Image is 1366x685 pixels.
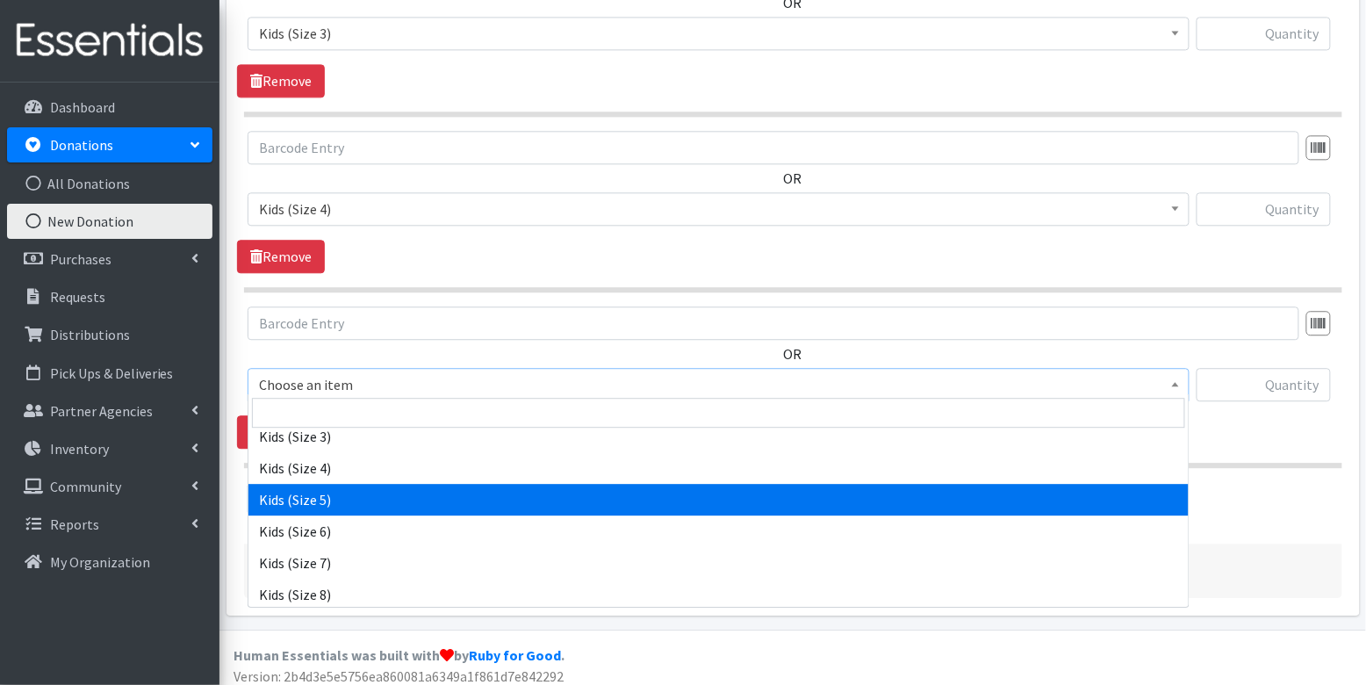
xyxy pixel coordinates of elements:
input: Quantity [1197,192,1331,226]
a: Inventory [7,431,212,466]
span: Kids (Size 4) [259,197,1178,221]
a: Community [7,469,212,504]
a: Donations [7,127,212,162]
label: OR [784,343,802,364]
span: Version: 2b4d3e5e5756ea860081a6349a1f861d7e842292 [234,667,564,685]
a: Partner Agencies [7,393,212,429]
p: Purchases [50,250,111,268]
a: Remove [237,64,325,97]
a: All Donations [7,166,212,201]
li: Kids (Size 5) [248,484,1189,516]
span: Kids (Size 4) [248,192,1190,226]
p: Dashboard [50,98,115,116]
p: Distributions [50,326,130,343]
li: Kids (Size 7) [248,547,1189,579]
li: Kids (Size 4) [248,452,1189,484]
a: Reports [7,507,212,542]
a: Requests [7,279,212,314]
input: Quantity [1197,368,1331,401]
input: Quantity [1197,17,1331,50]
a: Pick Ups & Deliveries [7,356,212,391]
a: Dashboard [7,90,212,125]
a: Ruby for Good [469,646,561,664]
span: Choose an item [259,372,1178,397]
span: Choose an item [248,368,1190,401]
label: OR [784,168,802,189]
a: Remove [237,415,325,449]
p: Inventory [50,440,109,458]
a: Distributions [7,317,212,352]
p: Community [50,478,121,495]
span: Kids (Size 3) [248,17,1190,50]
li: Kids (Size 8) [248,579,1189,610]
p: My Organization [50,553,150,571]
p: Requests [50,288,105,306]
input: Barcode Entry [248,306,1299,340]
strong: Human Essentials was built with by . [234,646,564,664]
span: Kids (Size 3) [259,21,1178,46]
a: My Organization [7,544,212,580]
p: Reports [50,516,99,533]
a: Purchases [7,242,212,277]
img: HumanEssentials [7,11,212,70]
li: Kids (Size 3) [248,421,1189,452]
p: Donations [50,136,113,154]
a: New Donation [7,204,212,239]
a: Remove [237,240,325,273]
p: Pick Ups & Deliveries [50,364,174,382]
li: Kids (Size 6) [248,516,1189,547]
p: Partner Agencies [50,402,153,420]
input: Barcode Entry [248,131,1299,164]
